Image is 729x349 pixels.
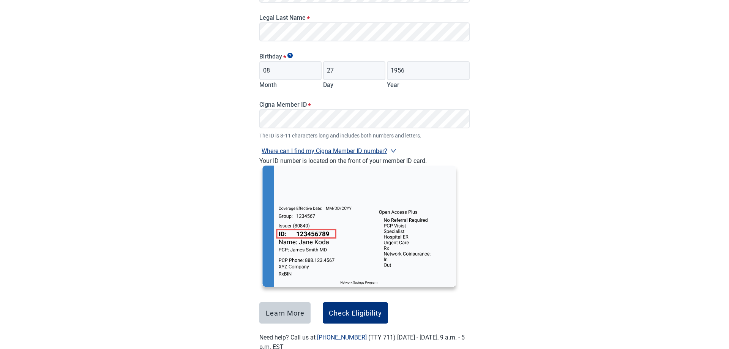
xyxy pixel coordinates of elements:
label: Year [387,81,399,88]
span: Show tooltip [287,53,293,58]
button: Where can I find my Cigna Member ID number? [259,146,399,156]
input: Birth month [259,61,322,80]
button: Check Eligibility [323,302,388,324]
img: Koda Health [259,166,459,293]
span: right [390,148,396,154]
label: Day [323,81,333,88]
legend: Birthday [259,53,470,60]
label: Legal Last Name [259,14,470,21]
label: Your ID number is located on the front of your member ID card. [259,157,427,164]
a: [PHONE_NUMBER] [317,334,367,341]
div: Learn More [266,309,305,317]
label: Cigna Member ID [259,101,470,108]
div: Check Eligibility [329,309,382,317]
button: Learn More [259,302,311,324]
label: Month [259,81,277,88]
input: Birth day [323,61,385,80]
span: The ID is 8-11 characters long and includes both numbers and letters. [259,131,470,140]
input: Birth year [387,61,470,80]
